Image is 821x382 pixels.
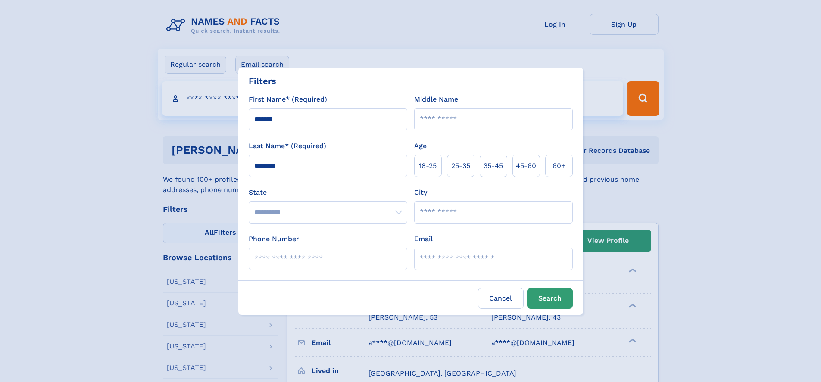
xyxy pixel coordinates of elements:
[484,161,503,171] span: 35‑45
[516,161,536,171] span: 45‑60
[451,161,470,171] span: 25‑35
[414,234,433,244] label: Email
[414,94,458,105] label: Middle Name
[249,94,327,105] label: First Name* (Required)
[249,187,407,198] label: State
[249,75,276,87] div: Filters
[249,234,299,244] label: Phone Number
[419,161,437,171] span: 18‑25
[414,141,427,151] label: Age
[478,288,524,309] label: Cancel
[249,141,326,151] label: Last Name* (Required)
[553,161,565,171] span: 60+
[414,187,427,198] label: City
[527,288,573,309] button: Search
